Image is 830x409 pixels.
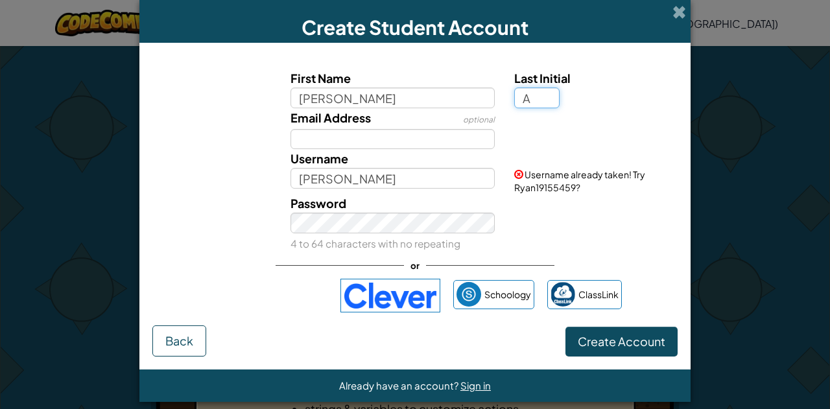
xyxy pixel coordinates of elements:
span: Username [290,151,348,166]
a: Sign in [460,379,491,391]
span: Schoology [484,285,531,304]
span: Create Account [578,334,665,349]
span: Last Initial [514,71,571,86]
small: 4 to 64 characters with no repeating [290,237,460,250]
span: Email Address [290,110,371,125]
span: Password [290,196,346,211]
span: Back [165,333,193,348]
span: Username already taken! Try Ryan19155459? [514,169,645,193]
img: clever-logo-blue.png [340,279,440,312]
span: Create Student Account [302,15,528,40]
iframe: Sign in with Google Button [202,281,334,310]
span: First Name [290,71,351,86]
span: ClassLink [578,285,619,304]
span: optional [463,115,495,124]
button: Create Account [565,327,678,356]
span: or [404,256,426,275]
img: classlink-logo-small.png [551,282,575,307]
span: Already have an account? [339,379,460,391]
button: Back [152,325,206,356]
img: schoology.png [456,282,481,307]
